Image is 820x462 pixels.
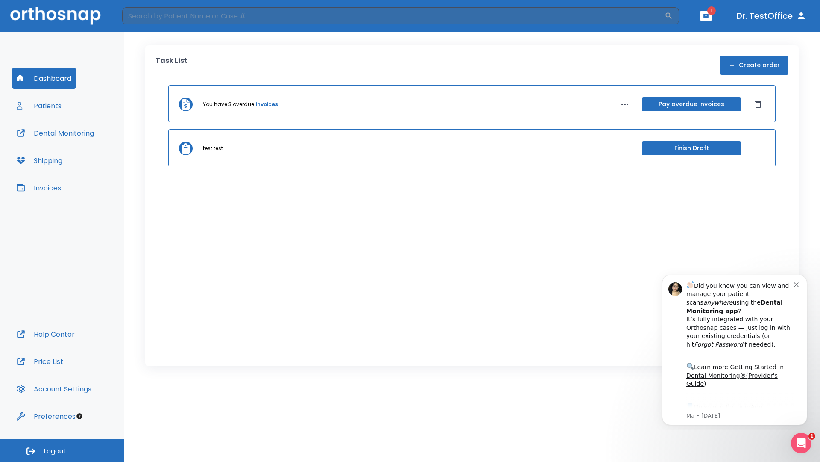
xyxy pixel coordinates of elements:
[37,136,113,152] a: App Store
[642,97,741,111] button: Pay overdue invoices
[12,68,76,89] button: Dashboard
[791,433,811,453] iframe: Intercom live chat
[733,8,810,24] button: Dr. TestOffice
[10,7,101,24] img: Orthosnap
[37,134,145,178] div: Download the app: | ​ Let us know if you need help getting started!
[12,123,99,143] button: Dental Monitoring
[649,267,820,430] iframe: Intercom notifications message
[145,13,152,20] button: Dismiss notification
[12,324,80,344] button: Help Center
[37,145,145,153] p: Message from Ma, sent 5w ago
[12,178,66,198] button: Invoices
[720,56,788,75] button: Create order
[203,101,254,108] p: You have 3 overdue
[203,145,223,152] p: test test
[808,433,815,440] span: 1
[44,447,66,456] span: Logout
[707,6,716,15] span: 1
[12,406,81,426] button: Preferences
[12,379,97,399] button: Account Settings
[76,412,83,420] div: Tooltip anchor
[642,141,741,155] button: Finish Draft
[256,101,278,108] a: invoices
[155,56,187,75] p: Task List
[122,7,665,24] input: Search by Patient Name or Case #
[12,351,68,372] button: Price List
[12,150,67,171] button: Shipping
[751,98,765,111] button: Dismiss
[12,95,67,116] button: Patients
